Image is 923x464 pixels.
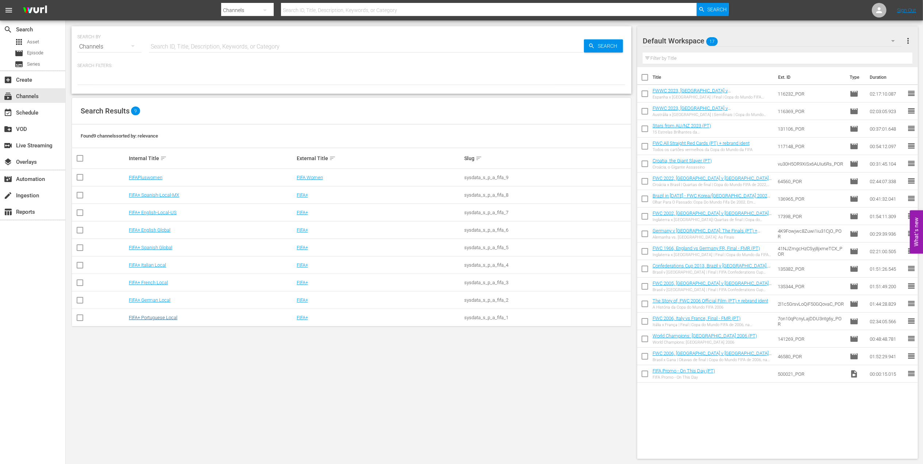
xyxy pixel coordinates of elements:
span: Schedule [4,108,12,117]
a: FWC 2002, [GEOGRAPHIC_DATA] v [GEOGRAPHIC_DATA], Quarter-Finals - FMR (PT) + Rebrand promo 2 [653,210,772,221]
a: FIFA+ [297,262,308,268]
div: External Title [297,154,462,163]
div: Channels [77,36,142,57]
td: 17398_POR [775,208,847,225]
span: Series [27,61,40,68]
td: 02:21:00.505 [867,243,907,260]
td: 01:54:11.309 [867,208,907,225]
span: Live Streaming [4,141,12,150]
div: World Champions: [GEOGRAPHIC_DATA] 2006 [653,340,757,345]
span: reorder [907,194,916,203]
span: Ingestion [4,191,12,200]
div: Croácia x Brasil | Quartas de final | Copa do Mundo FIFA de 2022, no [GEOGRAPHIC_DATA] | Jogo com... [653,182,772,187]
div: 15 Estrelas Brilhantes da [GEOGRAPHIC_DATA]/[GEOGRAPHIC_DATA] 2023™ [653,130,772,135]
p: Search Filters: [77,63,626,69]
div: Todos os cartões vermelhos da Copa do Mundo da FIFA [653,147,753,152]
div: Inglaterra x [GEOGRAPHIC_DATA]| Quartas de final | Copa do Mundo FIFA de 2002, na Coreia e no [GE... [653,217,772,222]
span: reorder [907,177,916,185]
td: 2l1c5GrsvLoQiF50GQovaC_POR [775,295,847,313]
a: FWC 1966, England vs Germany FR, Final - FMR (PT) [653,245,760,251]
span: Series [15,60,23,69]
a: FIFA+ Spanish-Local-MX [129,192,179,198]
span: menu [4,6,13,15]
td: 02:03:05.923 [867,103,907,120]
span: Episode [850,124,858,133]
th: Duration [865,67,909,88]
span: Episode [850,212,858,221]
span: sort [329,155,336,162]
a: World Champions: [GEOGRAPHIC_DATA] 2006 (PT) [653,333,757,339]
div: sysdata_s_p_a_fifa_5 [464,245,630,250]
span: reorder [907,282,916,290]
th: Type [845,67,865,88]
span: Search [707,3,727,16]
td: 00:48:48.781 [867,330,907,348]
a: FIFA Women [297,175,323,180]
td: 00:29:39.936 [867,225,907,243]
a: FIFAPluswomen [129,175,162,180]
td: 00:41:32.041 [867,190,907,208]
div: Alemanha vs. [GEOGRAPHIC_DATA]: As Finais [653,235,772,240]
a: FIFA+ Italian Local [129,262,166,268]
span: Episode [850,299,858,308]
div: sysdata_s_p_a_fifa_3 [464,280,630,285]
span: Episode [15,49,23,58]
span: 17 [706,34,718,49]
td: 01:51:49.200 [867,278,907,295]
span: sort [160,155,167,162]
div: sysdata_s_p_a_fifa_2 [464,297,630,303]
a: FWC 2005, [GEOGRAPHIC_DATA] v [GEOGRAPHIC_DATA] , Final - FMR (PT) [653,281,772,291]
span: Channels [4,92,12,101]
td: 46580_POR [775,348,847,365]
span: sort [476,155,482,162]
a: FIFA+ [297,297,308,303]
span: reorder [907,352,916,360]
td: 02:17:10.087 [867,85,907,103]
div: sysdata_s_p_a_fifa_8 [464,192,630,198]
div: Internal Title [129,154,295,163]
a: Sign Out [897,7,916,13]
span: more_vert [904,36,912,45]
td: 4K9Fowjwc8Zuwi1iu31CjO_POR [775,225,847,243]
span: Episode [850,194,858,203]
span: Episode [850,335,858,343]
a: FWWC 2023, [GEOGRAPHIC_DATA] v [GEOGRAPHIC_DATA] (PT) + on this day promo [653,88,748,99]
span: reorder [907,334,916,343]
span: Asset [15,38,23,46]
a: Stars from AU/NZ 2023 (PT) [653,123,711,128]
button: Open Feedback Widget [910,210,923,254]
div: Brasil v [GEOGRAPHIC_DATA] | Final | FIFA Confederations Cup Brasil 2013™ | Jogo completo [653,270,772,275]
a: Brazil in [DATE] - FWC Korea/[GEOGRAPHIC_DATA] 2002 (PT) + Rebrand Ident [653,193,770,204]
a: FIFA+ [297,315,308,320]
div: Austrália x [GEOGRAPHIC_DATA] | Semifinais | Copa do Mundo FIFA Feminina de 2023, em [GEOGRAPHIC_... [653,112,772,117]
div: sysdata_s_p_a_fifa_1 [464,315,630,320]
span: reorder [907,142,916,150]
span: Reports [4,208,12,216]
img: ans4CAIJ8jUAAAAAAAAAAAAAAAAAAAAAAAAgQb4GAAAAAAAAAAAAAAAAAAAAAAAAJMjXAAAAAAAAAAAAAAAAAAAAAAAAgAT5G... [18,2,53,19]
span: Episode [850,282,858,291]
td: vu30H5OR9XiSx6AUIu6Rs_POR [775,155,847,173]
a: FIFA+ German Local [129,297,170,303]
td: 01:51:26.545 [867,260,907,278]
a: The Story of, FWC 2006 Official Film (PT) + rebrand ident [653,298,768,303]
a: FIFA+ Portuguese Local [129,315,177,320]
td: 135382_POR [775,260,847,278]
td: 116369_POR [775,103,847,120]
a: FWC 2006, [GEOGRAPHIC_DATA] v [GEOGRAPHIC_DATA], Round of 16 - FMR (PT) + Rebrand promo 2 [653,351,772,361]
th: Title [653,67,774,88]
div: Croácia, o Gigante Assassino [653,165,712,170]
span: Asset [27,38,39,46]
div: Itália x França | Final | Copa do Mundo FIFA de 2006, na [GEOGRAPHIC_DATA] | Jogo Completo [653,322,772,327]
span: Episode [850,142,858,151]
span: Episode [850,159,858,168]
a: FIFA+ English Global [129,227,170,233]
span: reorder [907,107,916,115]
span: reorder [907,212,916,220]
a: Confederations Cup 2013, Brazil v [GEOGRAPHIC_DATA], Final - FMR (PT) + Rebrand promo 2 [653,263,770,274]
div: Inglaterra x [GEOGRAPHIC_DATA] | Final | Copa do Mundo da FIFA [GEOGRAPHIC_DATA] 1966™ | Jogo com... [653,252,772,257]
button: more_vert [904,32,912,50]
span: Search [4,25,12,34]
span: reorder [907,369,916,378]
span: reorder [907,124,916,133]
a: FWC 2022, [GEOGRAPHIC_DATA] v [GEOGRAPHIC_DATA], Quarter-Finals - FMR (PT) [653,175,772,186]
